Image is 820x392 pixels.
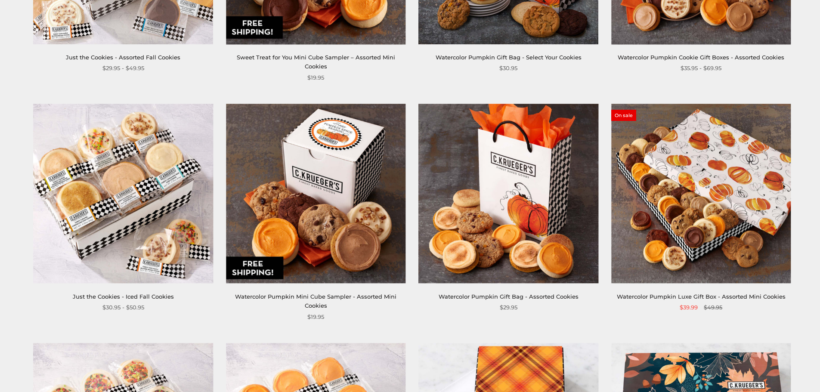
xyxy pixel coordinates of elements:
img: Watercolor Pumpkin Gift Bag - Assorted Cookies [419,104,598,283]
span: $19.95 [307,73,324,82]
span: $49.95 [704,303,722,312]
span: $30.95 - $50.95 [102,303,144,312]
a: Watercolor Pumpkin Gift Bag - Select Your Cookies [436,54,582,61]
a: Watercolor Pumpkin Cookie Gift Boxes - Assorted Cookies [618,54,784,61]
span: $29.95 [500,303,517,312]
a: Sweet Treat for You Mini Cube Sampler – Assorted Mini Cookies [237,54,395,70]
a: Watercolor Pumpkin Gift Bag - Assorted Cookies [439,293,579,300]
span: $19.95 [307,312,324,321]
a: Watercolor Pumpkin Luxe Gift Box - Assorted Mini Cookies [617,293,786,300]
a: Just the Cookies - Assorted Fall Cookies [66,54,180,61]
a: Just the Cookies - Iced Fall Cookies [73,293,174,300]
img: Just the Cookies - Iced Fall Cookies [34,104,213,283]
img: Watercolor Pumpkin Luxe Gift Box - Assorted Mini Cookies [611,104,791,283]
span: $30.95 [499,64,517,73]
span: $35.95 - $69.95 [681,64,721,73]
a: Watercolor Pumpkin Mini Cube Sampler - Assorted Mini Cookies [235,293,396,309]
span: $29.95 - $49.95 [102,64,144,73]
span: On sale [611,110,636,121]
span: $39.99 [680,303,698,312]
img: Watercolor Pumpkin Mini Cube Sampler - Assorted Mini Cookies [226,104,405,283]
iframe: Sign Up via Text for Offers [7,359,89,385]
